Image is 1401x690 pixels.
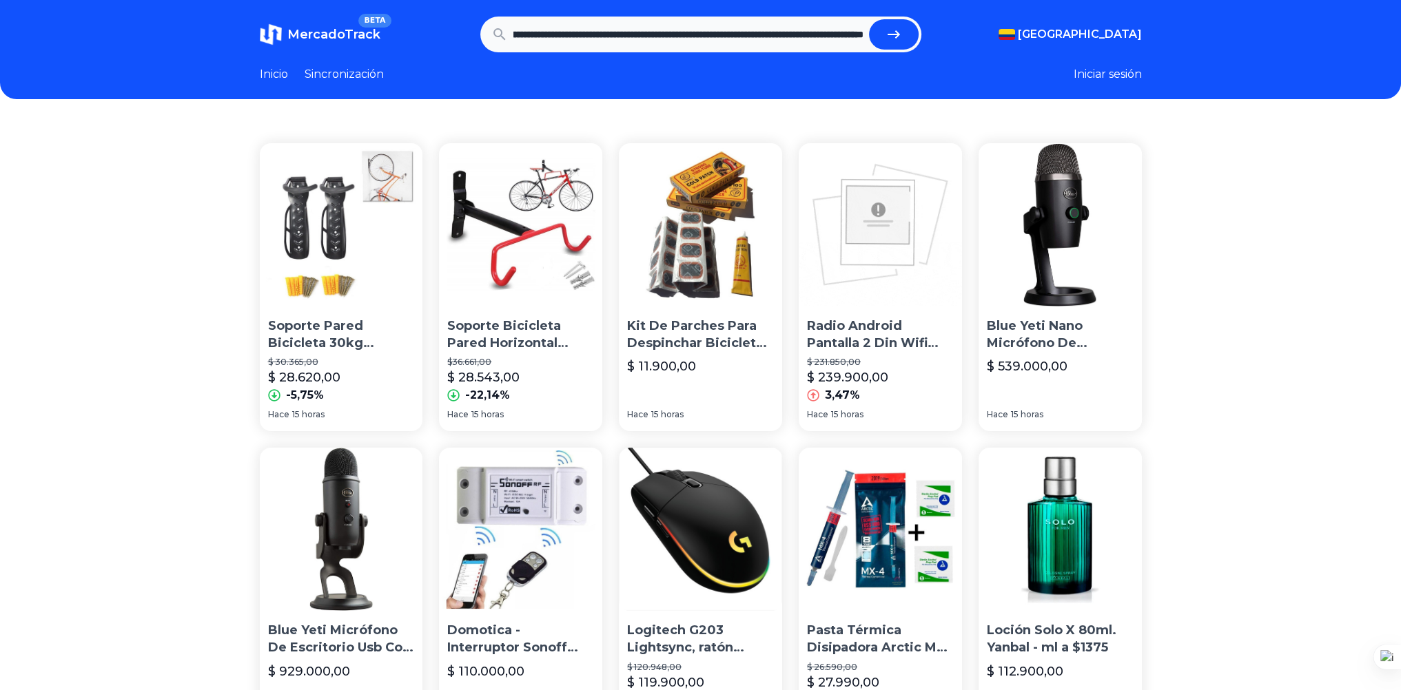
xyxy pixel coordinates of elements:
font: 15 horas [651,409,684,419]
img: Logitech G203 Lightsync, ratón gamer RGB, 6 botones, 8000 dpi [619,448,782,611]
font: 15 horas [292,409,325,419]
font: -5,75% [286,388,324,401]
font: $ 110.000,00 [447,664,524,679]
button: [GEOGRAPHIC_DATA] [999,26,1142,43]
font: -22,14% [465,388,510,401]
font: Hace [807,409,828,419]
font: Loción Solo X 80ml. Yanbal - ml a $1375 [987,623,1116,655]
font: $ 11.900,00 [627,359,696,374]
font: $ 239.900,00 [807,370,888,385]
img: Domotica - Interruptor Sonoff Con Control Rf Switche Wifi [439,448,602,611]
img: Blue Yeti Nano Micrófono De Escritorio Usb Con Soporte [979,143,1142,306]
font: $ 27.990,00 [807,675,879,690]
font: Soporte Bicicleta Pared Horizontal Certificado 30kg Obsequio [447,318,569,384]
font: Radio Android Pantalla 2 Din Wifi Gps Waze 2 Din Con Cámara [807,318,939,384]
img: Loción Solo X 80ml. Yanbal - ml a $1375 [979,448,1142,611]
font: Hace [268,409,289,419]
font: $ 539.000,00 [987,359,1067,374]
font: [GEOGRAPHIC_DATA] [1018,28,1142,41]
font: Sincronización [305,67,384,81]
font: $ 28.543,00 [447,370,520,385]
font: 3,47% [825,388,860,401]
a: Soporte Bicicleta Pared Horizontal Certificado 30kg ObsequioSoporte Bicicleta Pared Horizontal Ce... [439,143,602,431]
img: Radio Android Pantalla 2 Din Wifi Gps Waze 2 Din Con Cámara [799,143,962,306]
font: 15 horas [831,409,863,419]
a: MercadoTrackBETA [260,23,380,45]
font: Inicio [260,67,288,81]
font: $ 112.900,00 [987,664,1063,679]
font: Soporte Pared Bicicleta 30kg Original 2 Unid Torni +obsequio [268,318,405,384]
font: MercadoTrack [287,27,380,42]
font: 15 horas [1011,409,1043,419]
a: Inicio [260,66,288,83]
font: $ 120.948,00 [627,662,682,672]
font: Iniciar sesión [1074,67,1142,81]
font: Blue Yeti Nano Micrófono De Escritorio Usb Con Soporte [987,318,1107,384]
font: $ 26.590,00 [807,662,857,672]
img: Colombia [999,29,1015,40]
font: Hace [447,409,469,419]
img: Kit De Parches Para Despinchar Bicicletas 48 Parches [619,143,782,306]
a: Radio Android Pantalla 2 Din Wifi Gps Waze 2 Din Con CámaraRadio Android Pantalla 2 Din Wifi Gps ... [799,143,962,431]
font: $ 119.900,00 [627,675,704,690]
font: Hace [627,409,648,419]
font: $ 28.620,00 [268,370,340,385]
a: Kit De Parches Para Despinchar Bicicletas 48 ParchesKit De Parches Para Despinchar Bicicletas 48 ... [619,143,782,431]
button: Iniciar sesión [1074,66,1142,83]
font: $36.661,00 [447,357,491,367]
a: Blue Yeti Nano Micrófono De Escritorio Usb Con SoporteBlue Yeti Nano Micrófono De Escritorio Usb ... [979,143,1142,431]
font: Blue Yeti Micrófono De Escritorio Usb Con Soporte [268,623,413,672]
img: MercadoTrack [260,23,282,45]
img: Soporte Pared Bicicleta 30kg Original 2 Unid Torni +obsequio [260,143,423,306]
a: Sincronización [305,66,384,83]
font: Domotica - Interruptor Sonoff Con Control Rf Switche Wifi [447,623,578,689]
img: Soporte Bicicleta Pared Horizontal Certificado 30kg Obsequio [439,143,602,306]
font: Logitech G203 Lightsync, ratón gamer RGB, 6 botones, 8000 dpi [627,623,748,689]
font: 15 horas [471,409,504,419]
font: Pasta Térmica Disipadora Arctic Mx-4 4g Original Sellada [807,623,948,672]
font: $ 231.850,00 [807,357,861,367]
font: $ 929.000,00 [268,664,350,679]
img: Blue Yeti Micrófono De Escritorio Usb Con Soporte [260,448,423,611]
font: Kit De Parches Para Despinchar Bicicletas 48 Parches [627,318,770,368]
a: Soporte Pared Bicicleta 30kg Original 2 Unid Torni +obsequioSoporte Pared Bicicleta 30kg Original... [260,143,423,431]
font: $ 30.365,00 [268,357,318,367]
font: Hace [987,409,1008,419]
img: Pasta Térmica Disipadora Arctic Mx-4 4g Original Sellada [799,448,962,611]
font: BETA [364,16,385,25]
